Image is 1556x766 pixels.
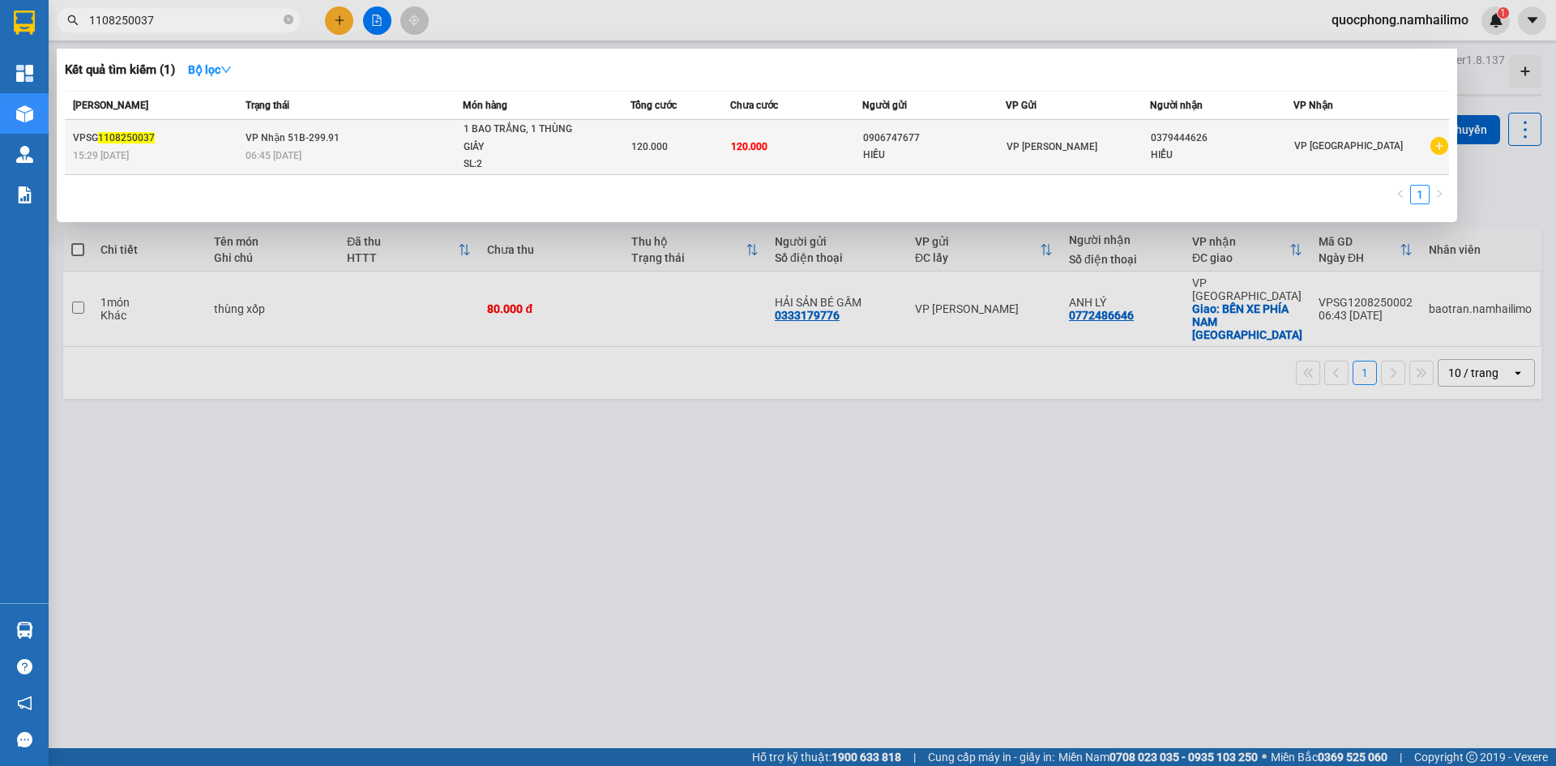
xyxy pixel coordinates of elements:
[464,156,585,173] div: SL: 2
[73,150,129,161] span: 15:29 [DATE]
[631,141,668,152] span: 120.000
[731,141,767,152] span: 120.000
[89,11,280,29] input: Tìm tên, số ĐT hoặc mã đơn
[862,100,907,111] span: Người gửi
[73,130,241,147] div: VPSG
[1006,100,1037,111] span: VP Gửi
[1411,186,1429,203] a: 1
[16,105,33,122] img: warehouse-icon
[1150,100,1203,111] span: Người nhận
[863,147,1005,164] div: HIẾU
[246,100,289,111] span: Trạng thái
[16,622,33,639] img: warehouse-icon
[73,100,148,111] span: [PERSON_NAME]
[1430,137,1448,155] span: plus-circle
[863,130,1005,147] div: 0906747677
[16,186,33,203] img: solution-icon
[1293,100,1333,111] span: VP Nhận
[1294,140,1403,152] span: VP [GEOGRAPHIC_DATA]
[1007,141,1097,152] span: VP [PERSON_NAME]
[1391,185,1410,204] button: left
[1151,147,1293,164] div: HIỂU
[220,64,232,75] span: down
[1151,130,1293,147] div: 0379444626
[14,11,35,35] img: logo-vxr
[98,132,155,143] span: 1108250037
[1430,185,1449,204] li: Next Page
[1410,185,1430,204] li: 1
[730,100,778,111] span: Chưa cước
[1391,185,1410,204] li: Previous Page
[284,13,293,28] span: close-circle
[246,132,340,143] span: VP Nhận 51B-299.91
[16,65,33,82] img: dashboard-icon
[246,150,301,161] span: 06:45 [DATE]
[67,15,79,26] span: search
[284,15,293,24] span: close-circle
[188,63,232,76] strong: Bộ lọc
[1430,185,1449,204] button: right
[463,100,507,111] span: Món hàng
[631,100,677,111] span: Tổng cước
[16,146,33,163] img: warehouse-icon
[1396,189,1405,199] span: left
[17,732,32,747] span: message
[65,62,175,79] h3: Kết quả tìm kiếm ( 1 )
[464,121,585,156] div: 1 BAO TRẮNG, 1 THÙNG GIẤY
[17,695,32,711] span: notification
[175,57,245,83] button: Bộ lọcdown
[17,659,32,674] span: question-circle
[1434,189,1444,199] span: right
